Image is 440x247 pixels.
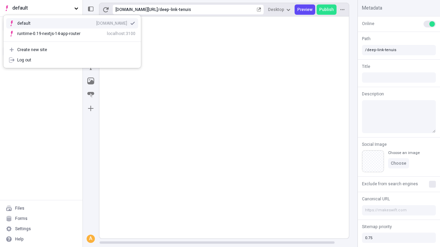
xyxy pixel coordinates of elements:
button: Choose [388,158,409,168]
span: Sitemap priority [362,224,392,230]
div: Files [15,205,24,211]
div: Forms [15,216,27,221]
div: default [17,21,41,26]
span: Choose [391,161,406,166]
div: [DOMAIN_NAME] [96,21,127,26]
span: Publish [319,7,334,12]
div: [URL][DOMAIN_NAME] [115,7,158,12]
div: Suggestions [3,15,141,42]
div: Help [15,236,24,242]
div: runtime-0.19-nextjs-14-app-router [17,31,80,36]
div: A [87,235,94,242]
span: Path [362,36,371,42]
span: Exclude from search engines [362,181,418,187]
div: deep-link-tenuis [159,7,255,12]
span: Title [362,63,370,70]
div: Settings [15,226,31,232]
div: / [158,7,159,12]
button: Image [85,75,97,87]
input: https://makeswift.com [362,205,436,215]
span: Social Image [362,141,387,148]
span: default [12,4,71,12]
span: Canonical URL [362,196,390,202]
div: Choose an image [388,150,420,155]
div: localhost:3100 [107,31,135,36]
span: Description [362,91,384,97]
button: Publish [317,4,337,15]
span: Desktop [268,7,284,12]
button: Button [85,89,97,101]
button: Desktop [265,4,293,15]
span: Preview [297,7,312,12]
span: Online [362,21,374,27]
button: Preview [295,4,315,15]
